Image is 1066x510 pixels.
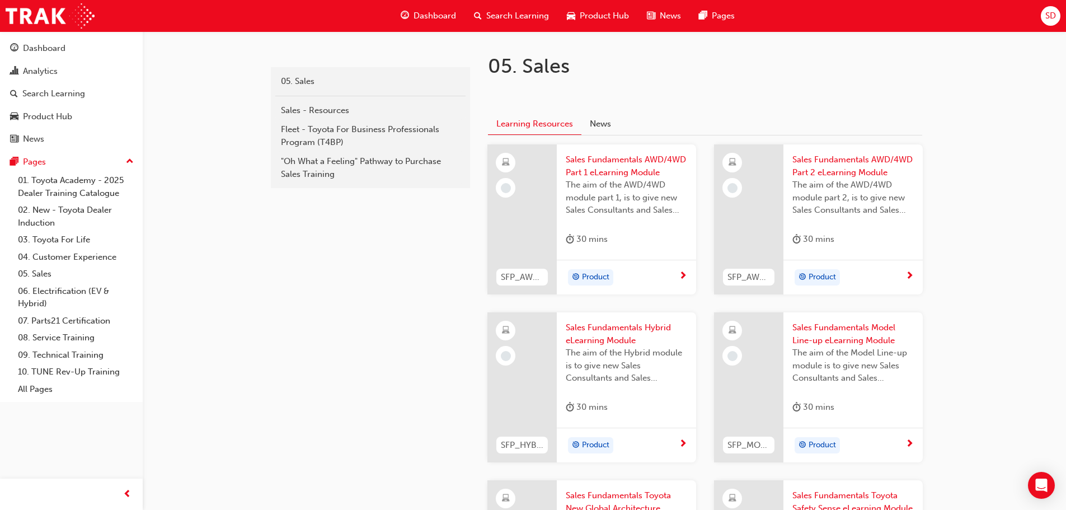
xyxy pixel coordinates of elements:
[792,321,914,347] span: Sales Fundamentals Model Line-up eLearning Module
[647,9,655,23] span: news-icon
[13,283,138,312] a: 06. Electrification (EV & Hybrid)
[699,9,707,23] span: pages-icon
[580,10,629,22] span: Product Hub
[714,144,923,294] a: SFP_AWD_4WD_P2Sales Fundamentals AWD/4WD Part 2 eLearning ModuleThe aim of the AWD/4WD module par...
[23,42,65,55] div: Dashboard
[13,312,138,330] a: 07. Parts21 Certification
[13,172,138,202] a: 01. Toyota Academy - 2025 Dealer Training Catalogue
[13,347,138,364] a: 09. Technical Training
[281,123,460,148] div: Fleet - Toyota For Business Professionals Program (T4BP)
[566,153,687,179] span: Sales Fundamentals AWD/4WD Part 1 eLearning Module
[13,329,138,347] a: 08. Service Training
[281,104,460,117] div: Sales - Resources
[679,272,687,282] span: next-icon
[488,114,581,135] button: Learning Resources
[792,232,834,246] div: 30 mins
[392,4,465,27] a: guage-iconDashboard
[465,4,558,27] a: search-iconSearch Learning
[905,272,914,282] span: next-icon
[22,87,85,100] div: Search Learning
[572,270,580,285] span: target-icon
[567,9,575,23] span: car-icon
[502,324,510,338] span: learningResourceType_ELEARNING-icon
[4,152,138,172] button: Pages
[792,400,834,414] div: 30 mins
[582,271,609,284] span: Product
[126,155,134,169] span: up-icon
[501,439,543,452] span: SFP_HYBRID
[727,183,738,193] span: learningRecordVerb_NONE-icon
[582,439,609,452] span: Product
[792,179,914,217] span: The aim of the AWD/4WD module part 2, is to give new Sales Consultants and Sales Professionals an...
[401,9,409,23] span: guage-icon
[502,492,510,506] span: learningResourceType_ELEARNING-icon
[660,10,681,22] span: News
[13,249,138,266] a: 04. Customer Experience
[4,106,138,127] a: Product Hub
[414,10,456,22] span: Dashboard
[566,347,687,385] span: The aim of the Hybrid module is to give new Sales Consultants and Sales Professionals an insight ...
[6,3,95,29] img: Trak
[679,439,687,450] span: next-icon
[638,4,690,27] a: news-iconNews
[10,89,18,99] span: search-icon
[275,152,466,184] a: "Oh What a Feeling" Pathway to Purchase Sales Training
[690,4,744,27] a: pages-iconPages
[281,155,460,180] div: "Oh What a Feeling" Pathway to Purchase Sales Training
[13,381,138,398] a: All Pages
[4,61,138,82] a: Analytics
[487,312,696,462] a: SFP_HYBRIDSales Fundamentals Hybrid eLearning ModuleThe aim of the Hybrid module is to give new S...
[275,72,466,91] a: 05. Sales
[558,4,638,27] a: car-iconProduct Hub
[281,75,460,88] div: 05. Sales
[809,271,836,284] span: Product
[474,9,482,23] span: search-icon
[727,351,738,361] span: learningRecordVerb_NONE-icon
[23,133,44,146] div: News
[905,439,914,450] span: next-icon
[566,232,608,246] div: 30 mins
[486,10,549,22] span: Search Learning
[566,179,687,217] span: The aim of the AWD/4WD module part 1, is to give new Sales Consultants and Sales Professionals an...
[792,347,914,385] span: The aim of the Model Line-up module is to give new Sales Consultants and Sales Professionals a de...
[4,38,138,59] a: Dashboard
[1041,6,1060,26] button: SD
[4,36,138,152] button: DashboardAnalyticsSearch LearningProduct HubNews
[727,271,770,284] span: SFP_AWD_4WD_P2
[729,156,736,170] span: learningResourceType_ELEARNING-icon
[1028,472,1055,499] div: Open Intercom Messenger
[487,144,696,294] a: SFP_AWD_4WD_P1Sales Fundamentals AWD/4WD Part 1 eLearning ModuleThe aim of the AWD/4WD module par...
[501,351,511,361] span: learningRecordVerb_NONE-icon
[123,488,132,502] span: prev-icon
[572,438,580,453] span: target-icon
[275,120,466,152] a: Fleet - Toyota For Business Professionals Program (T4BP)
[13,363,138,381] a: 10. TUNE Rev-Up Training
[13,231,138,249] a: 03. Toyota For Life
[10,134,18,144] span: news-icon
[712,10,735,22] span: Pages
[729,492,736,506] span: learningResourceType_ELEARNING-icon
[792,232,801,246] span: duration-icon
[275,101,466,120] a: Sales - Resources
[729,324,736,338] span: learningResourceType_ELEARNING-icon
[1045,10,1056,22] span: SD
[799,438,806,453] span: target-icon
[501,183,511,193] span: learningRecordVerb_NONE-icon
[502,156,510,170] span: learningResourceType_ELEARNING-icon
[581,114,619,135] button: News
[792,400,801,414] span: duration-icon
[566,400,608,414] div: 30 mins
[727,439,770,452] span: SFP_MODEL_LINEUP
[10,44,18,54] span: guage-icon
[566,321,687,347] span: Sales Fundamentals Hybrid eLearning Module
[714,312,923,462] a: SFP_MODEL_LINEUPSales Fundamentals Model Line-up eLearning ModuleThe aim of the Model Line-up mod...
[10,112,18,122] span: car-icon
[23,110,72,123] div: Product Hub
[4,129,138,149] a: News
[13,265,138,283] a: 05. Sales
[4,83,138,104] a: Search Learning
[501,271,543,284] span: SFP_AWD_4WD_P1
[23,156,46,169] div: Pages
